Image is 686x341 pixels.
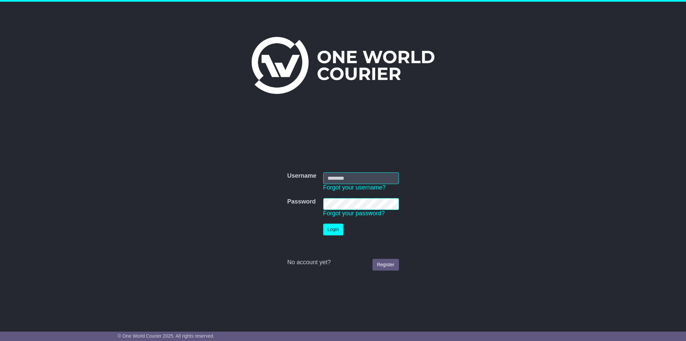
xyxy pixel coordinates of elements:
[323,210,385,217] a: Forgot your password?
[287,172,316,180] label: Username
[287,259,399,266] div: No account yet?
[252,37,434,94] img: One World
[287,198,316,206] label: Password
[118,333,214,339] span: © One World Courier 2025. All rights reserved.
[372,259,399,271] a: Register
[323,224,343,235] button: Login
[323,184,386,191] a: Forgot your username?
